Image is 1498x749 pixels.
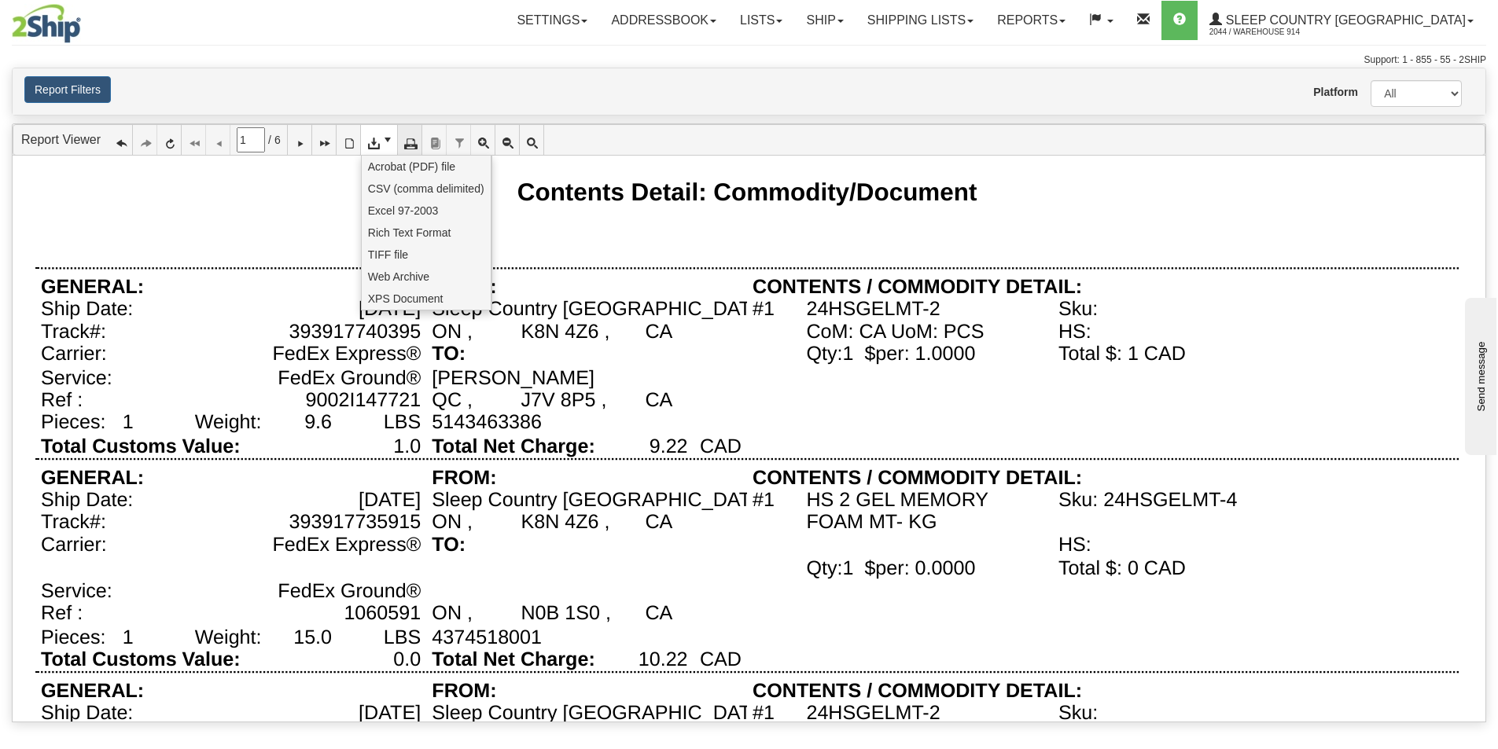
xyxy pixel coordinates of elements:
a: Web Archive [362,266,491,288]
div: 1.0 [393,435,421,457]
label: Platform [1313,84,1347,100]
div: FedEx Express® [272,343,421,365]
div: #1 [753,299,775,321]
img: logo2044.jpg [12,4,81,43]
div: K8N 4Z6 , [521,321,609,343]
div: CA [645,389,672,411]
div: QC , [432,389,473,411]
div: Total Customs Value: [41,648,241,670]
a: Zoom Out [495,125,520,155]
div: [DATE] [359,703,421,725]
span: CSV (comma delimited) [368,181,484,196]
div: [PERSON_NAME] [432,367,594,389]
div: HS: [1058,534,1091,556]
div: Sleep Country [GEOGRAPHIC_DATA] [432,703,768,725]
div: 9.22 [650,435,688,457]
a: Sleep Country [GEOGRAPHIC_DATA] 2044 / Warehouse 914 [1198,1,1485,40]
div: #1 [753,703,775,725]
div: Ship Date: [41,299,133,321]
div: CA [645,512,672,534]
div: Ref : [41,602,83,624]
span: 6 [274,132,281,148]
div: CAD [700,648,742,670]
a: Report Viewer [21,133,101,146]
a: Refresh [157,125,182,155]
div: Carrier: [41,343,107,365]
a: Acrobat (PDF) file [362,156,491,178]
div: CoM: CA UoM: PCS [806,321,984,343]
span: / [268,132,271,148]
div: LBS [384,626,421,648]
a: Shipping lists [856,1,985,40]
div: 24HSGELMT-2 [806,703,940,725]
div: Contents Detail: Commodity/Document [517,178,977,206]
a: Toggle FullPage/PageWidth [520,125,544,155]
a: Export [361,125,398,155]
div: GENERAL: [41,277,144,299]
div: 393917735915 [289,512,421,534]
iframe: chat widget [1462,294,1496,454]
div: HS 2 GEL MEMORY [806,490,988,512]
div: CONTENTS / COMMODITY DETAIL: [753,680,1082,702]
div: 1 [123,626,134,648]
div: Track#: [41,512,106,534]
div: Service: [41,580,112,602]
div: TO: [432,343,466,365]
div: GENERAL: [41,467,144,489]
span: Excel 97-2003 [368,203,439,218]
div: Ref : [41,389,83,411]
div: ON , [432,602,473,624]
div: 1060591 [344,602,421,624]
div: 9002I147721 [306,389,421,411]
span: XPS Document [368,291,444,307]
div: FROM: [432,277,496,299]
div: Pieces: [41,412,105,434]
div: 393917740395 [289,321,421,343]
div: 15.0 [293,626,332,648]
span: Sleep Country [GEOGRAPHIC_DATA] [1222,13,1466,27]
div: 1 [123,412,134,434]
button: Report Filters [24,76,111,103]
div: FedEx Ground® [278,367,421,389]
div: Sku: [1058,703,1098,725]
div: CA [645,321,672,343]
div: [DATE] [359,299,421,321]
div: 10.22 [639,648,688,670]
div: Total Net Charge: [432,435,594,457]
span: 2044 / Warehouse 914 [1209,24,1327,40]
div: GENERAL: [41,680,144,702]
div: CAD [700,435,742,457]
div: #1 [753,490,775,512]
div: FOAM MT- KG [806,512,937,534]
div: Total $: 0 CAD [1058,558,1186,580]
a: Toggle Print Preview [337,125,361,155]
div: Total Net Charge: [432,648,594,670]
div: 5143463386 [432,412,542,434]
div: HS: [1058,321,1091,343]
div: CA [645,602,672,624]
a: Reports [985,1,1077,40]
a: Navigate Backward [109,125,133,155]
div: Send message [12,13,145,25]
a: Addressbook [599,1,728,40]
div: Sleep Country [GEOGRAPHIC_DATA] [432,490,768,512]
div: K8N 4Z6 , [521,512,609,534]
a: Next Page [288,125,312,155]
div: Qty:1 $per: 1.0000 [806,343,975,365]
div: J7V 8P5 , [521,389,606,411]
span: TIFF file [368,247,408,263]
div: Sku: [1058,299,1098,321]
a: CSV (comma delimited) [362,178,491,200]
div: LBS [384,412,421,434]
a: Rich Text Format [362,222,491,244]
a: Last Page [312,125,337,155]
div: Total Customs Value: [41,435,241,457]
div: Qty:1 $per: 0.0000 [806,558,975,580]
div: 4374518001 [432,626,542,648]
div: CONTENTS / COMMODITY DETAIL: [753,467,1082,489]
span: Rich Text Format [368,225,451,240]
div: FedEx Express® [272,534,421,556]
div: Ship Date: [41,703,133,725]
div: Sleep Country [GEOGRAPHIC_DATA] [432,299,768,321]
div: 24HSGELMT-2 [806,299,940,321]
